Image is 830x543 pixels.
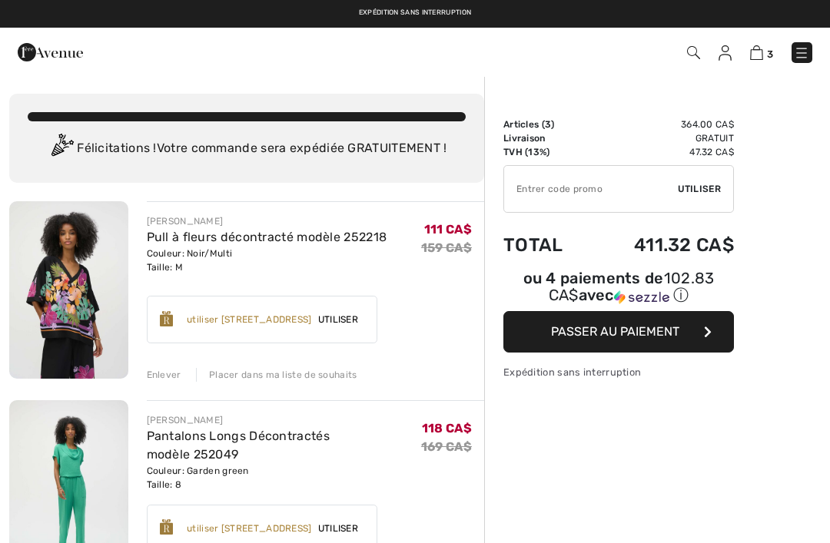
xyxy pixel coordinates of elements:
[9,201,128,379] img: Pull à fleurs décontracté modèle 252218
[196,368,357,382] div: Placer dans ma liste de souhaits
[147,214,387,228] div: [PERSON_NAME]
[678,182,721,196] span: Utiliser
[750,43,773,61] a: 3
[147,464,421,492] div: Couleur: Garden green Taille: 8
[503,118,589,131] td: Articles ( )
[187,313,312,326] div: utiliser [STREET_ADDRESS]
[18,37,83,68] img: 1ère Avenue
[614,290,669,304] img: Sezzle
[504,166,678,212] input: Code promo
[767,48,773,60] span: 3
[503,271,734,311] div: ou 4 paiements de102.83 CA$avecSezzle Cliquez pour en savoir plus sur Sezzle
[421,240,472,255] s: 159 CA$
[160,311,174,326] img: Reward-Logo.svg
[422,421,472,435] span: 118 CA$
[147,413,421,427] div: [PERSON_NAME]
[503,145,589,159] td: TVH (13%)
[503,219,589,271] td: Total
[160,519,174,535] img: Reward-Logo.svg
[187,521,312,535] div: utiliser [STREET_ADDRESS]
[589,118,734,131] td: 364.00 CA$
[719,45,732,61] img: Mes infos
[551,324,679,339] span: Passer au paiement
[687,46,700,59] img: Recherche
[549,269,715,304] span: 102.83 CA$
[503,365,734,379] div: Expédition sans interruption
[750,45,763,60] img: Panier d'achat
[147,247,387,274] div: Couleur: Noir/Multi Taille: M
[589,219,734,271] td: 411.32 CA$
[794,45,809,61] img: Menu
[431,8,433,18] span: |
[503,271,734,306] div: ou 4 paiements de avec
[421,439,472,454] s: 169 CA$
[147,368,181,382] div: Enlever
[503,131,589,145] td: Livraison
[503,311,734,353] button: Passer au paiement
[320,8,422,18] a: Livraison gratuite dès 99$
[147,429,330,462] a: Pantalons Longs Décontractés modèle 252049
[589,131,734,145] td: Gratuit
[312,521,364,535] span: Utiliser
[442,8,510,18] a: Retours gratuits
[424,222,472,237] span: 111 CA$
[589,145,734,159] td: 47.32 CA$
[46,134,77,164] img: Congratulation2.svg
[18,44,83,58] a: 1ère Avenue
[312,313,364,326] span: Utiliser
[147,230,387,244] a: Pull à fleurs décontracté modèle 252218
[28,134,466,164] div: Félicitations ! Votre commande sera expédiée GRATUITEMENT !
[545,119,551,130] span: 3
